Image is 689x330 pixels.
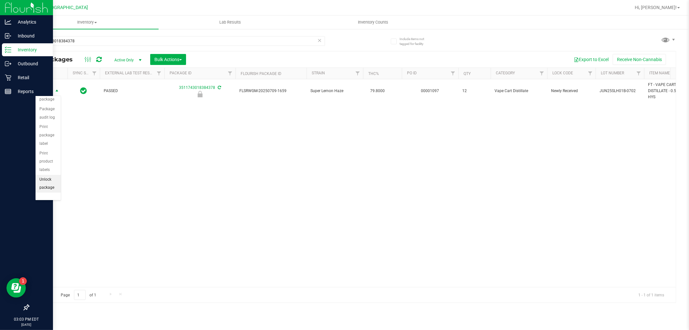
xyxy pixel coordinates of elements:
[36,122,61,148] li: Print package label
[495,88,543,94] span: Vape Cart Distillate
[585,68,596,79] a: Filter
[73,71,98,75] a: Sync Status
[19,277,27,285] iframe: Resource center unread badge
[462,88,487,94] span: 12
[633,290,669,300] span: 1 - 1 of 1 items
[551,88,592,94] span: Newly Received
[5,33,11,39] inline-svg: Inbound
[34,56,79,63] span: All Packages
[613,54,666,65] button: Receive Non-Cannabis
[601,71,624,75] a: Lot Number
[5,47,11,53] inline-svg: Inventory
[36,175,61,193] li: Unlock package
[217,85,221,90] span: Sync from Compliance System
[104,88,161,94] span: PASSED
[225,68,235,79] a: Filter
[211,19,250,25] span: Lab Results
[16,19,159,25] span: Inventory
[421,89,439,93] a: 00001097
[36,104,61,122] li: Package audit log
[5,74,11,81] inline-svg: Retail
[552,71,573,75] a: Lock Code
[159,16,302,29] a: Lab Results
[496,71,515,75] a: Category
[16,16,159,29] a: Inventory
[11,88,50,95] p: Reports
[36,149,61,175] li: Print product labels
[537,68,547,79] a: Filter
[635,5,677,10] span: Hi, [PERSON_NAME]!
[649,71,670,75] a: Item Name
[11,74,50,81] p: Retail
[89,68,100,79] a: Filter
[11,60,50,68] p: Outbound
[600,88,640,94] span: JUN25SLH01B-0702
[5,19,11,25] inline-svg: Analytics
[241,71,281,76] a: Flourish Package ID
[53,87,61,96] span: select
[310,88,359,94] span: Super Lemon Haze
[80,86,87,95] span: In Sync
[400,37,432,46] span: Include items not tagged for facility
[44,5,88,10] span: [GEOGRAPHIC_DATA]
[368,71,379,76] a: THC%
[74,290,86,300] input: 1
[407,71,417,75] a: PO ID
[352,68,363,79] a: Filter
[150,54,186,65] button: Bulk Actions
[569,54,613,65] button: Export to Excel
[105,71,156,75] a: External Lab Test Result
[312,71,325,75] a: Strain
[302,16,445,29] a: Inventory Counts
[367,86,388,96] span: 79.8000
[170,71,192,75] a: Package ID
[350,19,397,25] span: Inventory Counts
[239,88,303,94] span: FLSRWGM-20250709-1659
[3,322,50,327] p: [DATE]
[448,68,458,79] a: Filter
[179,85,215,90] a: 3511743018384378
[3,316,50,322] p: 03:03 PM EDT
[55,290,102,300] span: Page of 1
[154,68,164,79] a: Filter
[633,68,644,79] a: Filter
[5,88,11,95] inline-svg: Reports
[6,278,26,298] iframe: Resource center
[163,91,236,97] div: Newly Received
[28,36,325,46] input: Search Package ID, Item Name, SKU, Lot or Part Number...
[11,46,50,54] p: Inventory
[11,18,50,26] p: Analytics
[5,60,11,67] inline-svg: Outbound
[464,71,471,76] a: Qty
[318,36,322,45] span: Clear
[11,32,50,40] p: Inbound
[154,57,182,62] span: Bulk Actions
